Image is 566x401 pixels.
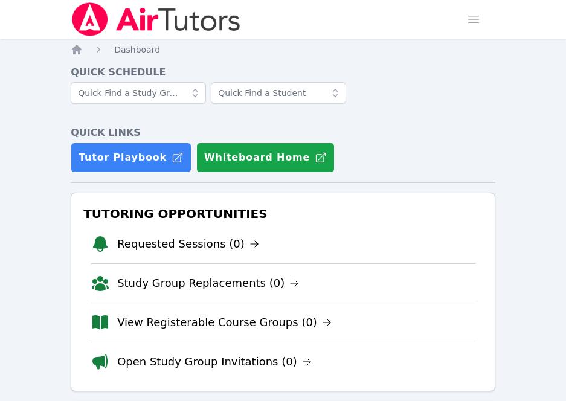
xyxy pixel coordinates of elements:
[71,82,206,104] input: Quick Find a Study Group
[117,314,332,331] a: View Registerable Course Groups (0)
[114,45,160,54] span: Dashboard
[81,203,485,225] h3: Tutoring Opportunities
[117,236,259,252] a: Requested Sessions (0)
[71,65,495,80] h4: Quick Schedule
[71,143,191,173] a: Tutor Playbook
[196,143,335,173] button: Whiteboard Home
[117,353,312,370] a: Open Study Group Invitations (0)
[71,126,495,140] h4: Quick Links
[71,2,242,36] img: Air Tutors
[117,275,299,292] a: Study Group Replacements (0)
[71,43,495,56] nav: Breadcrumb
[211,82,346,104] input: Quick Find a Student
[114,43,160,56] a: Dashboard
